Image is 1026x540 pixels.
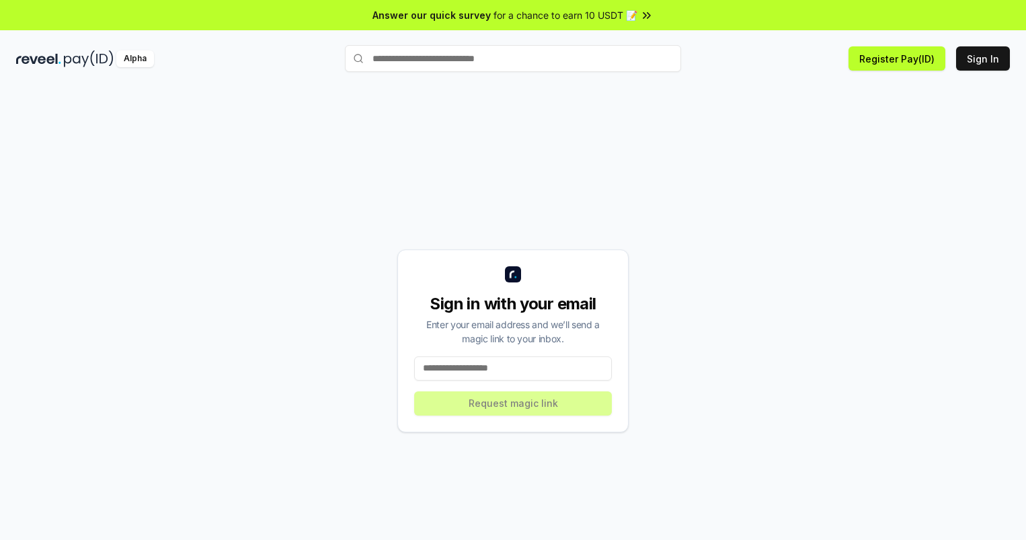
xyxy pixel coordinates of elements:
img: logo_small [505,266,521,282]
span: for a chance to earn 10 USDT 📝 [494,8,637,22]
img: reveel_dark [16,50,61,67]
div: Alpha [116,50,154,67]
span: Answer our quick survey [372,8,491,22]
img: pay_id [64,50,114,67]
button: Sign In [956,46,1010,71]
div: Sign in with your email [414,293,612,315]
button: Register Pay(ID) [849,46,945,71]
div: Enter your email address and we’ll send a magic link to your inbox. [414,317,612,346]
